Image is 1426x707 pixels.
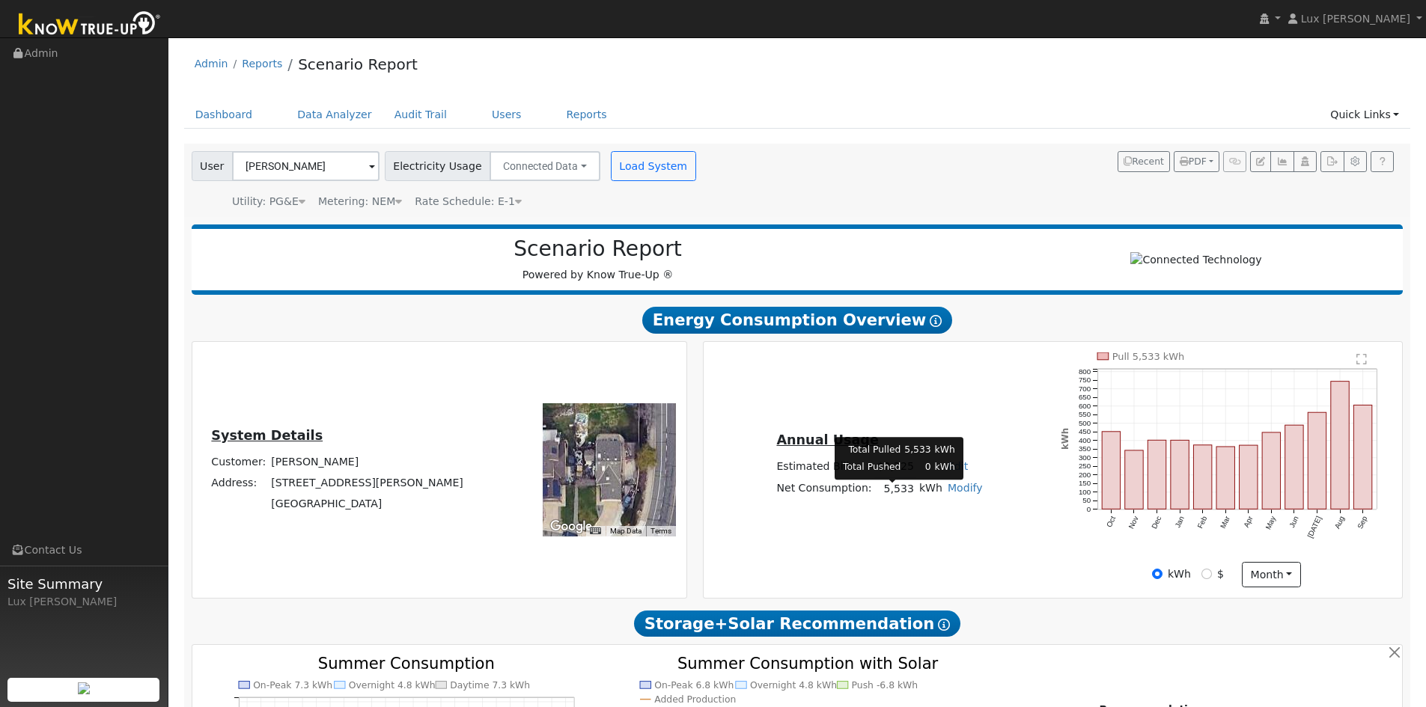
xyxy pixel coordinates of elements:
text: Jun [1288,515,1301,529]
a: Dashboard [184,101,264,129]
td: Address: [209,472,269,493]
td: kWh [934,460,956,475]
span: Storage+Solar Recommendation [634,610,960,637]
a: Reports [555,101,618,129]
img: retrieve [78,682,90,694]
text: 400 [1079,436,1091,444]
text: 350 [1079,445,1091,453]
text: 750 [1079,376,1091,384]
text: Pull 5,533 kWh [1112,351,1185,362]
text: 450 [1079,428,1091,436]
text: 200 [1079,471,1091,479]
td: Total Pulled [842,442,901,457]
a: Reports [242,58,282,70]
u: System Details [211,428,323,443]
text: 50 [1083,497,1091,505]
button: Map Data [610,526,642,536]
text: Feb [1196,515,1209,530]
text: On-Peak 6.8 kWh [654,680,734,691]
text: 100 [1079,488,1091,496]
rect: onclick="" [1216,447,1234,509]
a: Data Analyzer [286,101,383,129]
span: Alias: HE1 [415,195,522,207]
a: Modify [948,482,983,494]
text: 650 [1079,393,1091,401]
h2: Scenario Report [207,236,989,262]
text: 550 [1079,410,1091,418]
label: kWh [1168,566,1191,582]
td: [GEOGRAPHIC_DATA] [269,494,466,515]
td: 5,533 [904,442,931,457]
rect: onclick="" [1354,405,1372,509]
rect: onclick="" [1263,432,1281,509]
td: kWh [934,442,956,457]
text: Mar [1219,515,1231,530]
div: Lux [PERSON_NAME] [7,594,160,610]
div: Powered by Know True-Up ® [199,236,997,283]
rect: onclick="" [1285,425,1303,509]
span: Energy Consumption Overview [642,307,952,334]
img: Know True-Up [11,8,168,42]
text: Overnight 4.8 kWh [750,680,837,691]
text: 500 [1079,419,1091,427]
text:  [1357,353,1368,365]
span: Site Summary [7,574,160,594]
input: kWh [1152,569,1163,579]
img: Google [546,517,596,536]
rect: onclick="" [1240,445,1258,509]
text: 700 [1079,385,1091,393]
text: 150 [1079,480,1091,488]
button: Multi-Series Graph [1270,151,1294,172]
text: Sep [1356,515,1370,530]
rect: onclick="" [1331,382,1349,509]
text: Overnight 4.8 kWh [349,680,436,691]
button: Edit User [1250,151,1271,172]
text: Daytime 7.3 kWh [450,680,530,691]
text: Push -6.8 kWh [852,680,918,691]
td: [PERSON_NAME] [269,451,466,472]
i: Show Help [930,315,942,327]
a: Quick Links [1319,101,1410,129]
rect: onclick="" [1308,412,1326,509]
button: PDF [1174,151,1219,172]
button: Settings [1344,151,1367,172]
rect: onclick="" [1125,450,1143,509]
text: Nov [1127,515,1140,530]
text: Aug [1333,515,1346,530]
img: Connected Technology [1130,252,1261,268]
button: Login As [1294,151,1317,172]
text: 250 [1079,462,1091,471]
span: Lux [PERSON_NAME] [1301,13,1410,25]
td: [STREET_ADDRESS][PERSON_NAME] [269,472,466,493]
button: month [1242,562,1301,587]
div: Metering: NEM [318,194,402,209]
td: Customer: [209,451,269,472]
a: Users [481,101,533,129]
span: User [192,151,233,181]
text: Summer Consumption [318,654,495,673]
input: $ [1201,569,1212,579]
button: Export Interval Data [1320,151,1344,172]
text: [DATE] [1306,515,1323,539]
text: 300 [1079,453,1091,462]
button: Keyboard shortcuts [590,526,600,536]
rect: onclick="" [1148,440,1166,509]
a: Open this area in Google Maps (opens a new window) [546,517,596,536]
text: May [1264,515,1278,531]
button: Connected Data [490,151,600,181]
td: Estimated Bill: [774,456,874,478]
u: Annual Usage [776,432,878,447]
rect: onclick="" [1171,441,1189,509]
td: 0 [904,460,931,475]
i: Show Help [938,619,950,631]
rect: onclick="" [1194,445,1212,509]
text: Jan [1174,515,1186,529]
td: 5,533 [874,477,916,499]
label: $ [1217,566,1224,582]
td: kWh [916,477,945,499]
text: 600 [1079,402,1091,410]
a: Help Link [1371,151,1394,172]
a: Admin [195,58,228,70]
text: Apr [1243,515,1255,529]
a: Scenario Report [298,55,418,73]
